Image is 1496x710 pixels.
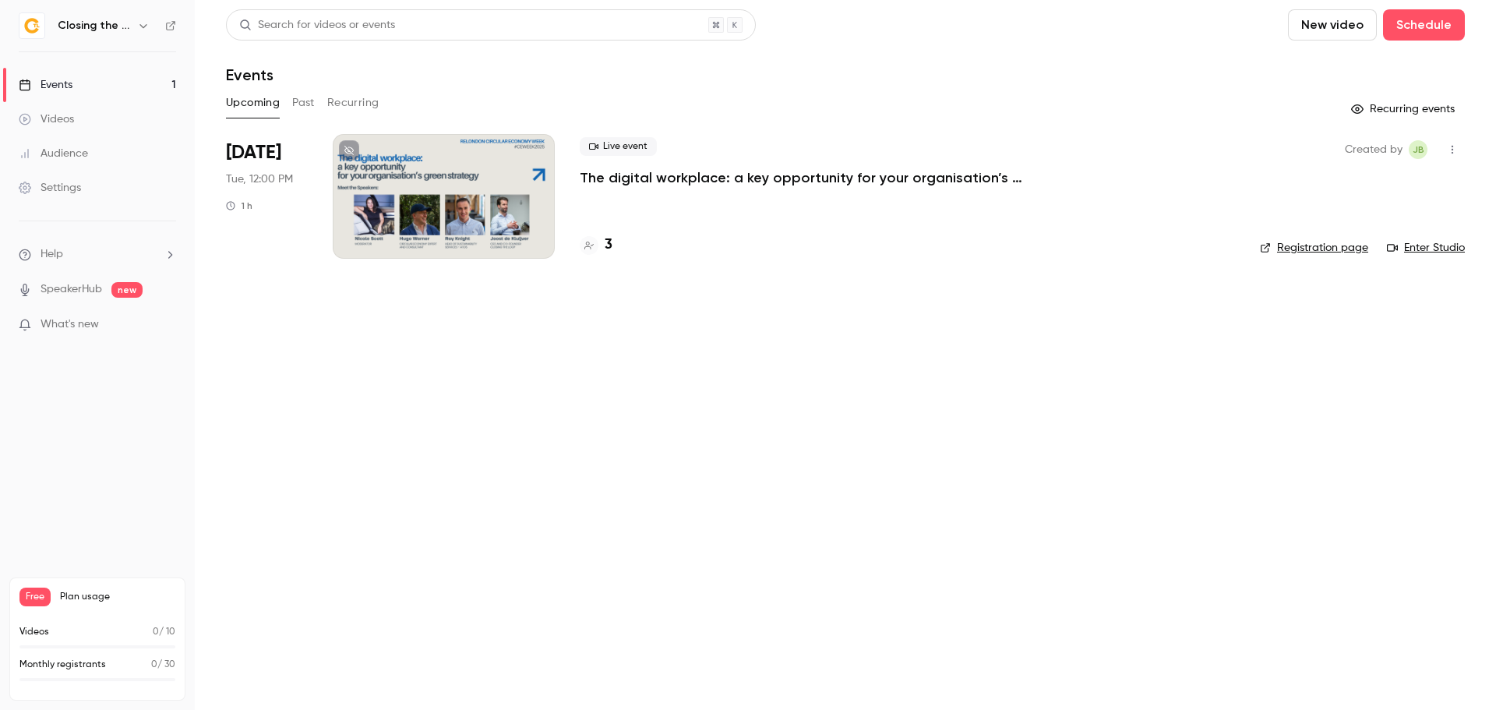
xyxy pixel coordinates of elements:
[60,591,175,603] span: Plan usage
[19,146,88,161] div: Audience
[19,13,44,38] img: Closing the Loop
[151,660,157,669] span: 0
[19,588,51,606] span: Free
[580,235,612,256] a: 3
[19,111,74,127] div: Videos
[1288,9,1377,41] button: New video
[1345,140,1402,159] span: Created by
[111,282,143,298] span: new
[239,17,395,34] div: Search for videos or events
[1344,97,1465,122] button: Recurring events
[41,281,102,298] a: SpeakerHub
[19,77,72,93] div: Events
[1260,240,1368,256] a: Registration page
[1409,140,1427,159] span: Jan Baker
[153,627,159,637] span: 0
[157,318,176,332] iframe: Noticeable Trigger
[41,246,63,263] span: Help
[1383,9,1465,41] button: Schedule
[226,65,273,84] h1: Events
[605,235,612,256] h4: 3
[226,171,293,187] span: Tue, 12:00 PM
[580,137,657,156] span: Live event
[19,625,49,639] p: Videos
[41,316,99,333] span: What's new
[19,246,176,263] li: help-dropdown-opener
[58,18,131,34] h6: Closing the Loop
[1413,140,1424,159] span: JB
[327,90,379,115] button: Recurring
[151,658,175,672] p: / 30
[580,168,1047,187] a: The digital workplace: a key opportunity for your organisation’s green strategy
[226,140,281,165] span: [DATE]
[19,180,81,196] div: Settings
[226,134,308,259] div: Oct 21 Tue, 11:00 AM (Europe/London)
[292,90,315,115] button: Past
[226,90,280,115] button: Upcoming
[226,200,252,212] div: 1 h
[19,658,106,672] p: Monthly registrants
[1387,240,1465,256] a: Enter Studio
[153,625,175,639] p: / 10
